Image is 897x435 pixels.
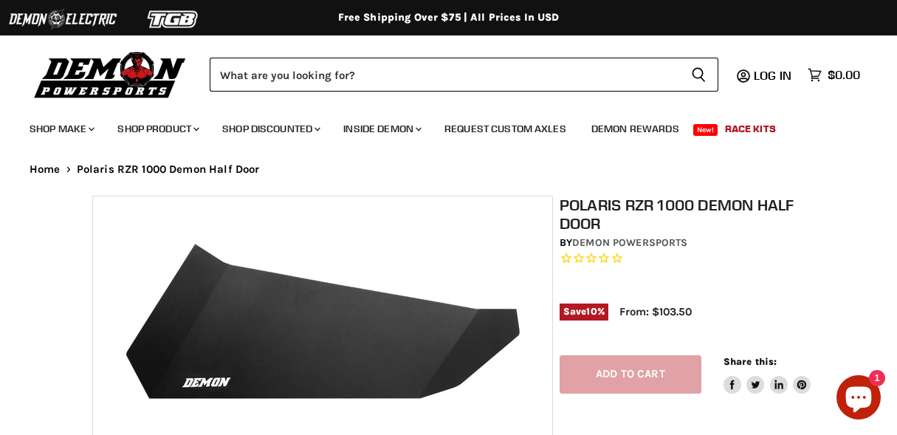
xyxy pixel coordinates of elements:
[211,114,329,144] a: Shop Discounted
[77,163,260,176] span: Polaris RZR 1000 Demon Half Door
[754,68,791,83] span: Log in
[714,114,787,144] a: Race Kits
[210,58,679,92] input: Search
[18,108,856,144] ul: Main menu
[580,114,690,144] a: Demon Rewards
[828,68,860,82] span: $0.00
[832,375,885,423] inbox-online-store-chat: Shopify online store chat
[724,355,811,394] aside: Share this:
[210,58,718,92] form: Product
[332,114,430,144] a: Inside Demon
[30,163,61,176] a: Home
[747,69,800,82] a: Log in
[560,251,811,267] span: Rated 0.0 out of 5 stars 0 reviews
[18,114,103,144] a: Shop Make
[560,304,608,320] span: Save %
[586,306,597,317] span: 10
[619,305,692,318] span: From: $103.50
[560,235,811,251] div: by
[433,114,577,144] a: Request Custom Axles
[572,236,687,249] a: Demon Powersports
[724,356,777,367] span: Share this:
[7,5,118,33] img: Demon Electric Logo 2
[118,5,229,33] img: TGB Logo 2
[560,196,811,233] h1: Polaris RZR 1000 Demon Half Door
[693,124,718,136] span: New!
[800,64,867,86] a: $0.00
[30,48,191,100] img: Demon Powersports
[106,114,208,144] a: Shop Product
[679,58,718,92] button: Search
